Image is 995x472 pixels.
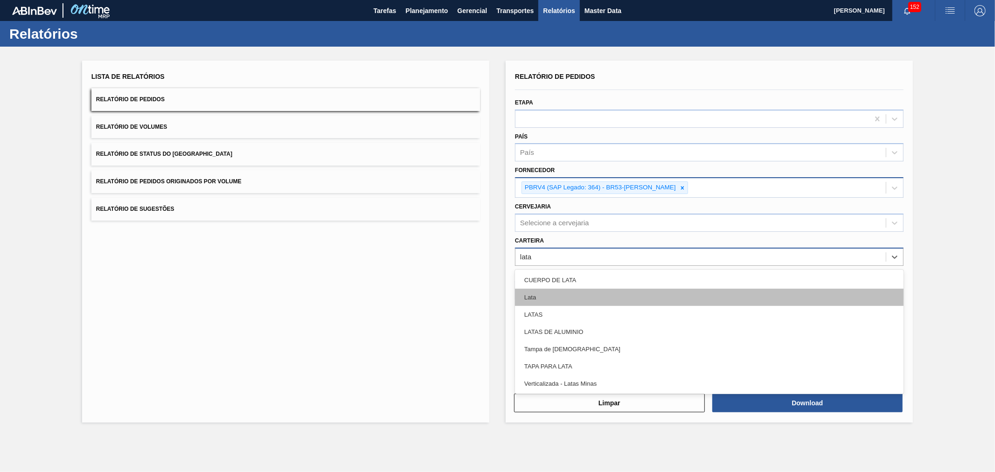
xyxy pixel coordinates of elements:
[91,116,480,139] button: Relatório de Volumes
[496,5,534,16] span: Transportes
[945,5,956,16] img: userActions
[515,99,533,106] label: Etapa
[514,394,705,412] button: Limpar
[515,340,904,358] div: Tampa de [DEMOGRAPHIC_DATA]
[908,2,921,12] span: 152
[12,7,57,15] img: TNhmsLtSVTkK8tSr43FrP2fwEKptu5GPRR3wAAAABJRU5ErkJggg==
[520,149,534,157] div: País
[515,306,904,323] div: LATAS
[515,203,551,210] label: Cervejaria
[712,394,903,412] button: Download
[515,133,528,140] label: País
[91,143,480,166] button: Relatório de Status do [GEOGRAPHIC_DATA]
[515,289,904,306] div: Lata
[515,358,904,375] div: TAPA PARA LATA
[515,271,904,289] div: CUERPO DE LATA
[520,219,589,227] div: Selecione a cervejaria
[91,73,165,80] span: Lista de Relatórios
[515,237,544,244] label: Carteira
[91,198,480,221] button: Relatório de Sugestões
[522,182,677,194] div: PBRV4 (SAP Legado: 364) - BR53-[PERSON_NAME]
[9,28,175,39] h1: Relatórios
[515,323,904,340] div: LATAS DE ALUMINIO
[974,5,986,16] img: Logout
[374,5,397,16] span: Tarefas
[543,5,575,16] span: Relatórios
[405,5,448,16] span: Planejamento
[96,206,174,212] span: Relatório de Sugestões
[515,167,555,174] label: Fornecedor
[515,375,904,392] div: Verticalizada - Latas Minas
[91,88,480,111] button: Relatório de Pedidos
[584,5,621,16] span: Master Data
[458,5,487,16] span: Gerencial
[96,96,165,103] span: Relatório de Pedidos
[96,178,242,185] span: Relatório de Pedidos Originados por Volume
[96,124,167,130] span: Relatório de Volumes
[515,73,595,80] span: Relatório de Pedidos
[96,151,232,157] span: Relatório de Status do [GEOGRAPHIC_DATA]
[91,170,480,193] button: Relatório de Pedidos Originados por Volume
[892,4,922,17] button: Notificações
